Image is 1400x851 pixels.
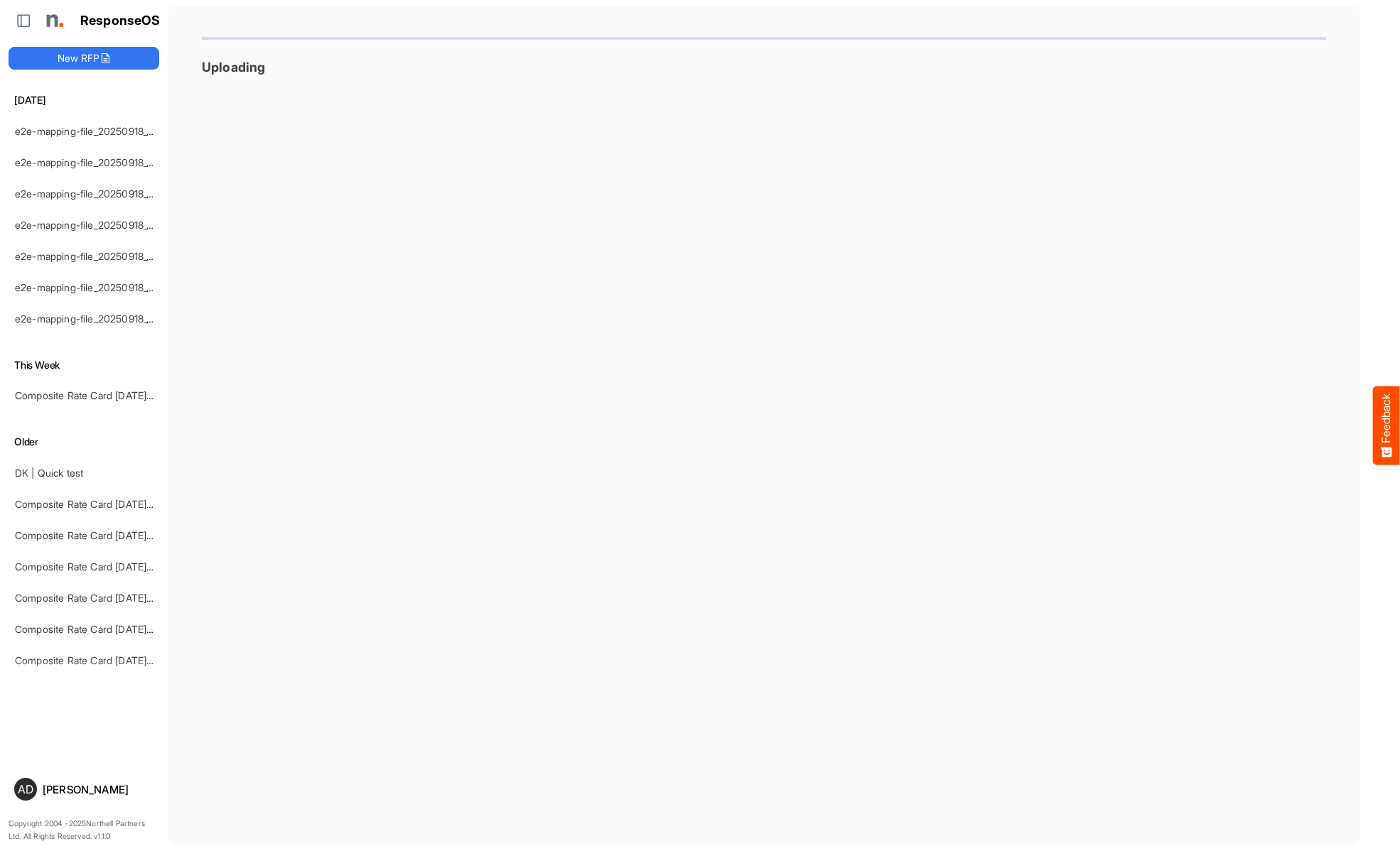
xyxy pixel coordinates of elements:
[15,219,179,231] a: e2e-mapping-file_20250918_154753
[15,156,180,168] a: e2e-mapping-file_20250918_155033
[9,434,159,450] h6: Older
[1373,386,1400,465] button: Feedback
[15,389,247,401] a: Composite Rate Card [DATE] mapping test_deleted
[9,47,159,70] button: New RFP
[15,313,180,325] a: e2e-mapping-file_20250918_145238
[80,13,161,28] h1: ResponseOS
[18,784,33,795] span: AD
[9,818,159,842] p: Copyright 2004 - 2025 Northell Partners Ltd. All Rights Reserved. v 1.1.0
[15,250,180,262] a: e2e-mapping-file_20250918_153934
[15,125,179,137] a: e2e-mapping-file_20250918_155226
[202,60,1326,75] h3: Uploading
[39,6,68,35] img: Northell
[15,188,180,200] a: e2e-mapping-file_20250918_154853
[15,654,208,666] a: Composite Rate Card [DATE] mapping test
[15,623,247,635] a: Composite Rate Card [DATE] mapping test_deleted
[15,498,183,510] a: Composite Rate Card [DATE]_smaller
[15,529,247,541] a: Composite Rate Card [DATE] mapping test_deleted
[15,560,247,573] a: Composite Rate Card [DATE] mapping test_deleted
[9,357,159,373] h6: This Week
[9,92,159,108] h6: [DATE]
[15,281,177,293] a: e2e-mapping-file_20250918_153815
[15,467,83,479] a: DK | Quick test
[15,592,247,604] a: Composite Rate Card [DATE] mapping test_deleted
[43,784,154,795] div: [PERSON_NAME]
